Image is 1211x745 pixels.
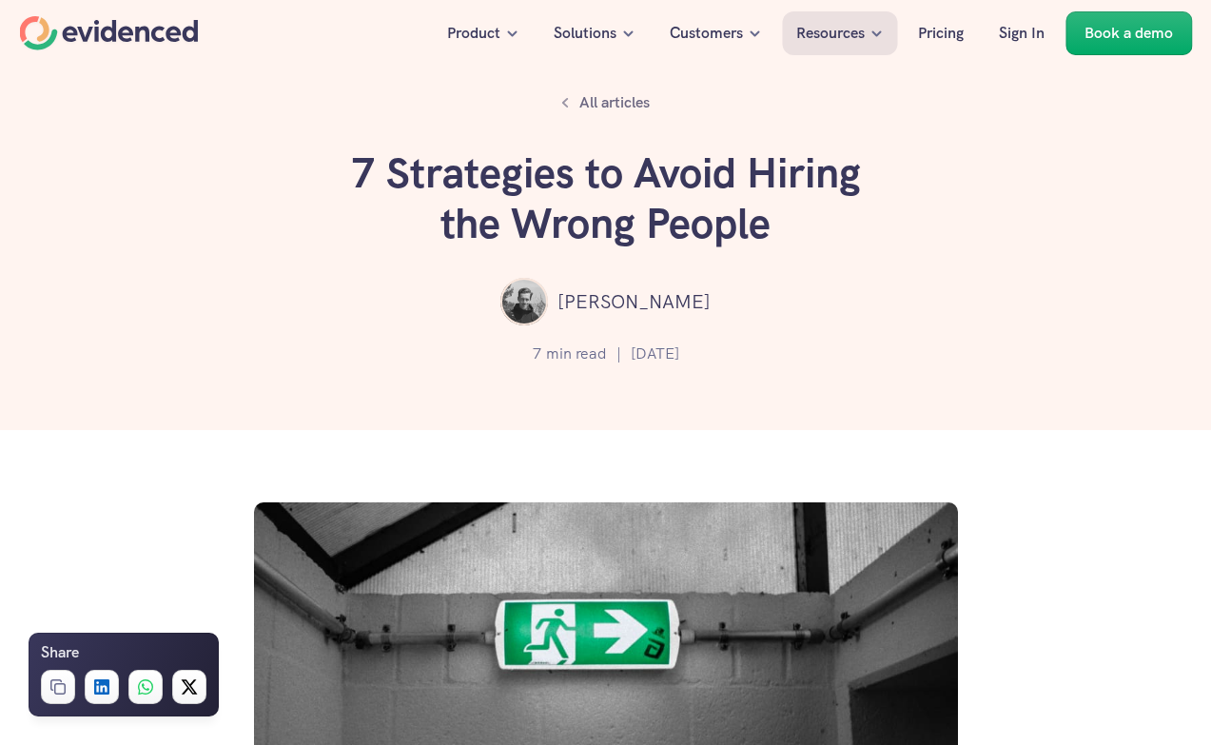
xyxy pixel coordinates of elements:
[19,16,198,50] a: Home
[985,11,1059,55] a: Sign In
[796,21,865,46] p: Resources
[1065,11,1192,55] a: Book a demo
[546,342,607,366] p: min read
[631,342,679,366] p: [DATE]
[999,21,1045,46] p: Sign In
[321,148,891,249] h1: 7 Strategies to Avoid Hiring the Wrong People
[616,342,621,366] p: |
[533,342,541,366] p: 7
[918,21,964,46] p: Pricing
[579,90,650,115] p: All articles
[554,21,616,46] p: Solutions
[447,21,500,46] p: Product
[557,286,711,317] p: [PERSON_NAME]
[551,86,660,120] a: All articles
[904,11,978,55] a: Pricing
[500,278,548,325] img: ""
[1084,21,1173,46] p: Book a demo
[41,640,79,665] h6: Share
[670,21,743,46] p: Customers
